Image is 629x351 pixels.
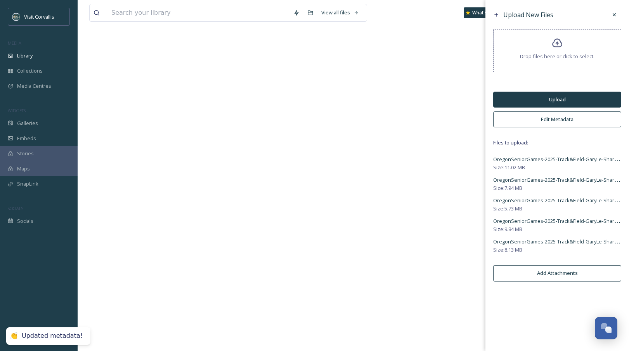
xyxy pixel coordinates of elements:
[493,265,621,281] button: Add Attachments
[493,246,522,254] span: Size: 8.13 MB
[17,135,36,142] span: Embeds
[107,4,289,21] input: Search your library
[22,332,83,340] div: Updated metadata!
[493,226,522,233] span: Size: 9.84 MB
[493,139,621,146] span: Files to upload:
[493,111,621,127] button: Edit Metadata
[493,164,525,171] span: Size: 11.02 MB
[595,317,617,339] button: Open Chat
[10,332,18,340] div: 👏
[8,108,26,113] span: WIDGETS
[493,184,522,192] span: Size: 7.94 MB
[17,52,33,59] span: Library
[8,40,21,46] span: MEDIA
[12,13,20,21] img: visit-corvallis-badge-dark-blue-orange%281%29.png
[17,120,38,127] span: Galleries
[17,165,30,172] span: Maps
[8,205,23,211] span: SOCIALS
[24,13,54,20] span: Visit Corvallis
[493,92,621,108] button: Upload
[17,150,34,157] span: Stories
[317,5,363,20] a: View all files
[17,82,51,90] span: Media Centres
[464,7,503,18] a: What's New
[17,67,43,75] span: Collections
[493,205,522,212] span: Size: 5.73 MB
[17,180,38,188] span: SnapLink
[503,10,553,19] span: Upload New Files
[17,217,33,225] span: Socials
[520,53,594,60] span: Drop files here or click to select.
